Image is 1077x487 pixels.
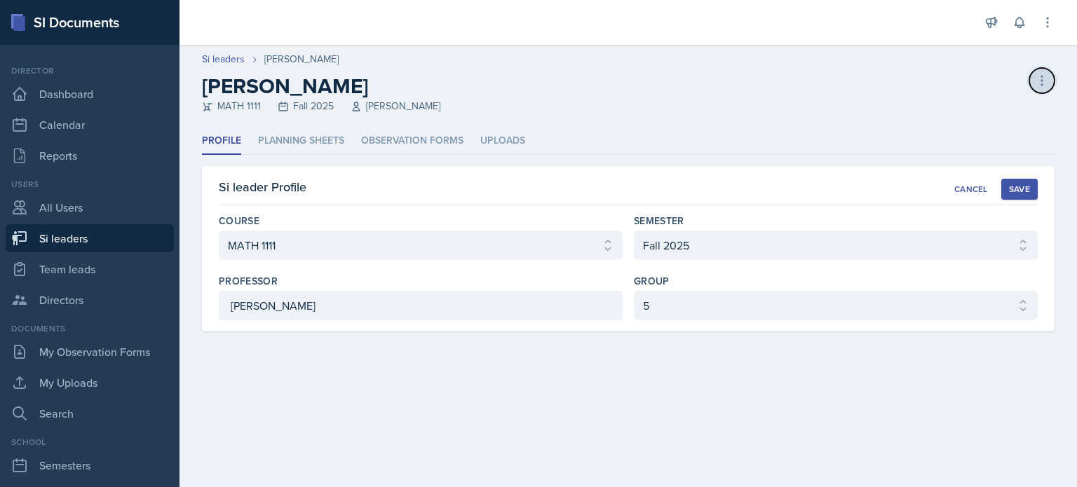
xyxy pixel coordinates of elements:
a: Si leaders [6,224,174,252]
button: Save [1001,179,1038,200]
a: Semesters [6,451,174,479]
div: MATH 1111 Fall 2025 [PERSON_NAME] [202,99,440,114]
li: Observation Forms [361,128,463,155]
li: Planning Sheets [258,128,344,155]
label: Professor [219,274,278,288]
div: Documents [6,322,174,335]
label: Course [219,214,259,228]
div: Users [6,178,174,191]
h3: Si leader Profile [219,177,306,196]
input: Enter professor [219,291,623,320]
a: Dashboard [6,80,174,108]
a: My Observation Forms [6,338,174,366]
li: Uploads [480,128,525,155]
a: Calendar [6,111,174,139]
a: Reports [6,142,174,170]
div: [PERSON_NAME] [264,52,339,67]
label: Group [634,274,670,288]
div: Cancel [954,184,988,195]
li: Profile [202,128,241,155]
a: Si leaders [202,52,245,67]
div: School [6,436,174,448]
div: Save [1009,184,1030,195]
label: Semester [634,214,684,228]
div: Director [6,64,174,77]
a: Directors [6,286,174,314]
a: Team leads [6,255,174,283]
a: Search [6,399,174,427]
button: Cancel [947,179,996,200]
h2: [PERSON_NAME] [202,74,440,99]
a: My Uploads [6,369,174,397]
a: All Users [6,193,174,221]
